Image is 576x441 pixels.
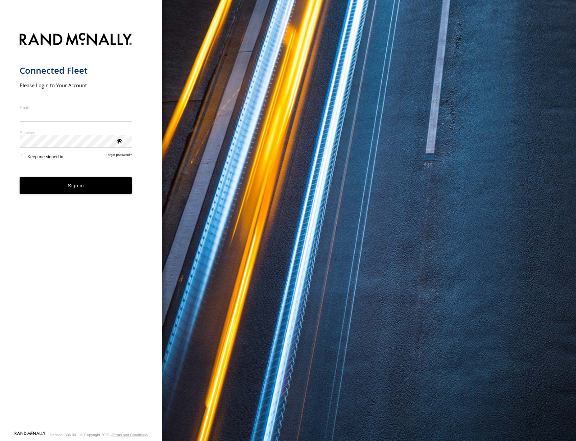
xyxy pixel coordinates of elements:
[80,433,148,437] div: © Copyright 2025 -
[112,433,148,437] a: Terms and Conditions
[50,433,76,437] div: Version: 306.00
[20,29,143,431] form: main
[20,31,132,49] img: Rand McNally
[27,154,63,159] span: Keep me signed in
[21,154,25,158] input: Keep me signed in
[20,65,132,76] h1: Connected Fleet
[20,82,132,89] h2: Please Login to Your Account
[116,137,122,144] div: ViewPassword
[20,130,132,135] label: Password
[15,432,46,438] a: Visit our Website
[20,105,132,110] label: Email
[20,177,132,194] button: Sign in
[106,153,132,159] a: Forgot password?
